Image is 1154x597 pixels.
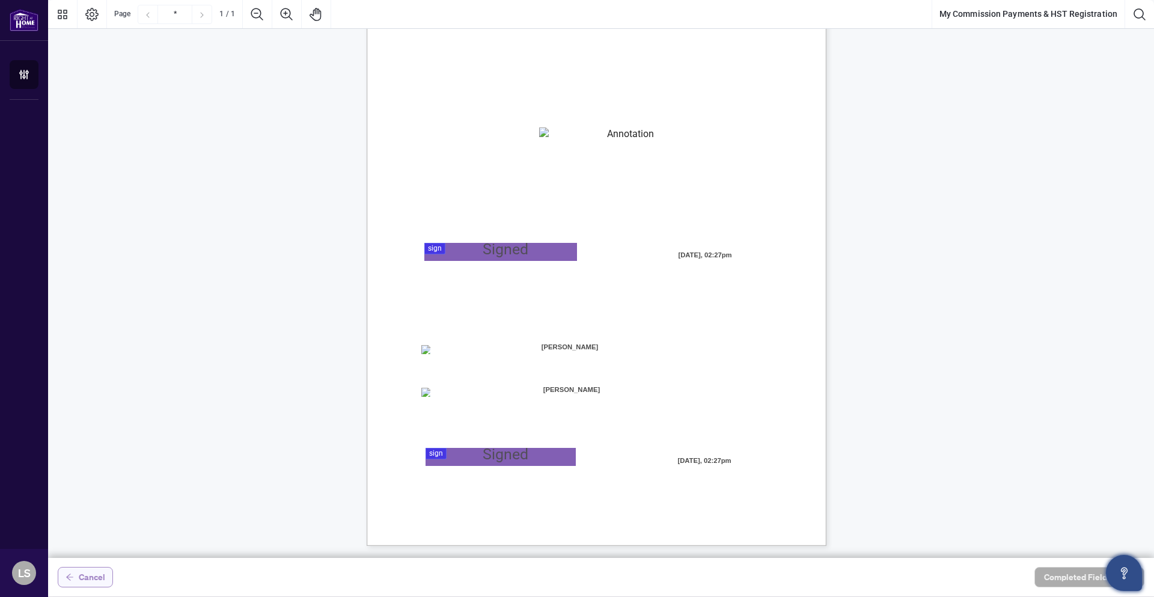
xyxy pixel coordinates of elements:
[79,568,105,587] span: Cancel
[1034,567,1144,587] button: Completed Fields 0 of 2
[66,573,74,581] span: arrow-left
[10,9,38,31] img: logo
[18,565,31,581] span: LS
[1106,555,1142,591] button: Open asap
[58,567,113,587] button: Cancel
